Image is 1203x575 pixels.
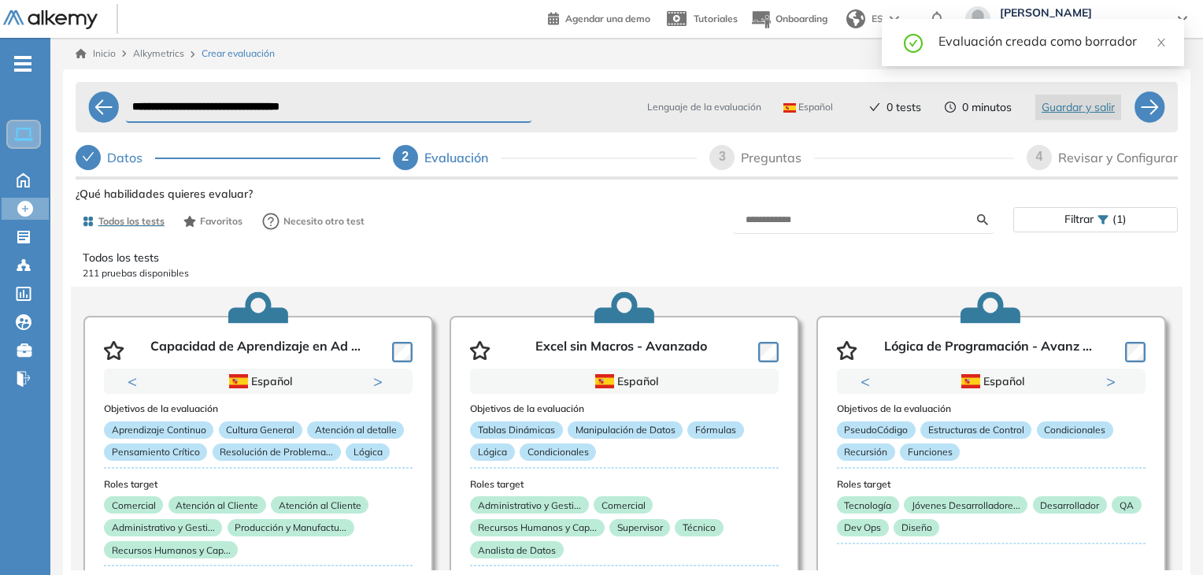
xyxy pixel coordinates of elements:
[402,150,409,163] span: 2
[424,145,501,170] div: Evaluación
[846,9,865,28] img: world
[998,394,1010,396] button: 2
[1064,208,1094,231] span: Filtrar
[307,421,404,439] p: Atención al detalle
[14,62,31,65] i: -
[104,443,207,461] p: Pensamiento Crítico
[107,145,155,170] div: Datos
[938,32,1165,50] div: Evaluación creada como borrador
[470,421,562,439] p: Tablas Dinámicas
[904,496,1027,514] p: Jóvenes Desarrolladore...
[1027,145,1178,170] div: 4Revisar y Configurar
[470,541,563,558] p: Analista de Datos
[837,421,916,439] p: PseudoCódigo
[750,2,827,36] button: Onboarding
[904,32,923,53] span: check-circle
[76,186,253,202] span: ¿Qué habilidades quieres evaluar?
[470,519,604,536] p: Recursos Humanos y Cap...
[548,8,650,27] a: Agendar una demo
[526,373,724,390] div: Español
[647,100,761,114] span: Lenguaje de la evaluación
[393,145,698,170] div: 2Evaluación
[741,145,814,170] div: Preguntas
[229,374,248,388] img: ESP
[3,10,98,30] img: Logo
[470,479,779,490] h3: Roles target
[283,214,365,228] span: Necesito otro test
[470,403,779,414] h3: Objetivos de la evaluación
[775,13,827,24] span: Onboarding
[1037,421,1113,439] p: Condicionales
[884,339,1092,362] p: Lógica de Programación - Avanz ...
[872,12,883,26] span: ES
[675,519,723,536] p: Técnico
[82,150,94,163] span: check
[568,421,683,439] p: Manipulación de Datos
[1058,145,1178,170] div: Revisar y Configurar
[709,145,1014,170] div: 3Preguntas
[160,373,357,390] div: Español
[346,443,390,461] p: Lógica
[133,47,184,59] span: Alkymetrics
[861,373,876,389] button: Previous
[595,374,614,388] img: ESP
[1033,496,1107,514] p: Desarrollador
[1036,150,1043,163] span: 4
[271,496,368,514] p: Atención al Cliente
[783,101,833,113] span: Español
[719,150,726,163] span: 3
[890,16,899,22] img: arrow
[1042,98,1115,116] span: Guardar y salir
[177,208,249,235] button: Favoritos
[83,266,1171,280] p: 211 pruebas disponibles
[1112,496,1141,514] p: QA
[962,99,1012,116] span: 0 minutos
[255,206,372,237] button: Necesito otro test
[200,214,242,228] span: Favoritos
[920,421,1031,439] p: Estructuras de Control
[609,519,670,536] p: Supervisor
[869,102,880,113] span: check
[594,496,653,514] p: Comercial
[893,373,1090,390] div: Español
[887,99,921,116] span: 0 tests
[837,496,899,514] p: Tecnología
[228,519,354,536] p: Producción y Manufactu...
[837,519,889,536] p: Dev Ops
[565,13,650,24] span: Agendar una demo
[104,479,413,490] h3: Roles target
[687,421,743,439] p: Fórmulas
[694,13,738,24] span: Tutoriales
[150,339,361,362] p: Capacidad de Aprendizaje en Ad ...
[1156,37,1167,48] span: close
[535,339,707,362] p: Excel sin Macros - Avanzado
[265,394,277,396] button: 2
[520,443,596,461] p: Condicionales
[83,250,1171,266] p: Todos los tests
[894,519,939,536] p: Diseño
[837,403,1146,414] h3: Objetivos de la evaluación
[945,102,956,113] span: clock-circle
[104,496,163,514] p: Comercial
[104,421,213,439] p: Aprendizaje Continuo
[783,103,796,113] img: ESP
[104,541,238,558] p: Recursos Humanos y Cap...
[837,443,895,461] p: Recursión
[470,496,588,514] p: Administrativo y Gesti...
[104,519,222,536] p: Administrativo y Gesti...
[1000,6,1162,19] span: [PERSON_NAME]
[104,403,413,414] h3: Objetivos de la evaluación
[128,373,143,389] button: Previous
[837,479,1146,490] h3: Roles target
[961,374,980,388] img: ESP
[373,373,389,389] button: Next
[76,208,171,235] button: Todos los tests
[900,443,960,461] p: Funciones
[76,46,116,61] a: Inicio
[219,421,302,439] p: Cultura General
[202,46,275,61] span: Crear evaluación
[1106,373,1122,389] button: Next
[76,145,380,170] div: Datos
[239,394,258,396] button: 1
[1035,95,1121,120] button: Guardar y salir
